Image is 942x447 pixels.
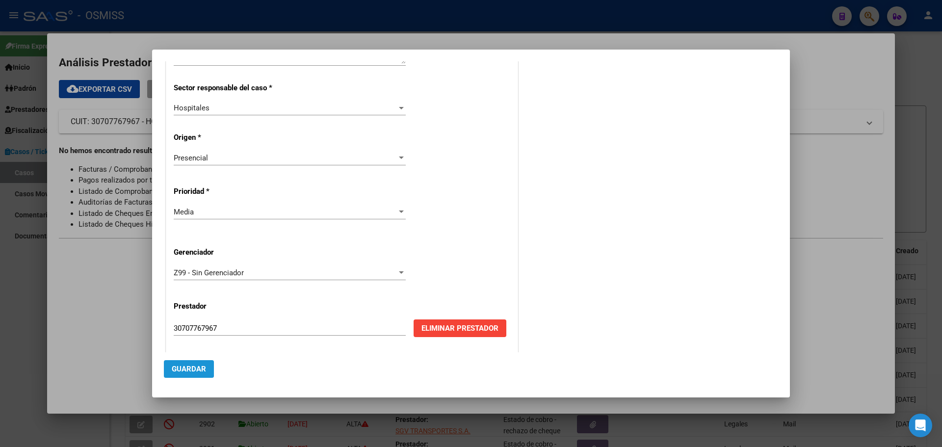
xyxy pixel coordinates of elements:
span: Presencial [174,154,208,162]
p: Origen * [174,132,275,143]
button: Eliminar Prestador [414,319,506,337]
span: Hospitales [174,104,209,112]
span: Eliminar Prestador [421,324,498,333]
p: Gerenciador [174,247,275,258]
span: Media [174,208,194,216]
button: Guardar [164,360,214,378]
div: Open Intercom Messenger [909,414,932,437]
span: Z99 - Sin Gerenciador [174,268,244,277]
p: Sector responsable del caso * [174,82,275,94]
span: Guardar [172,365,206,373]
p: Prioridad * [174,186,275,197]
p: Prestador [174,301,275,312]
